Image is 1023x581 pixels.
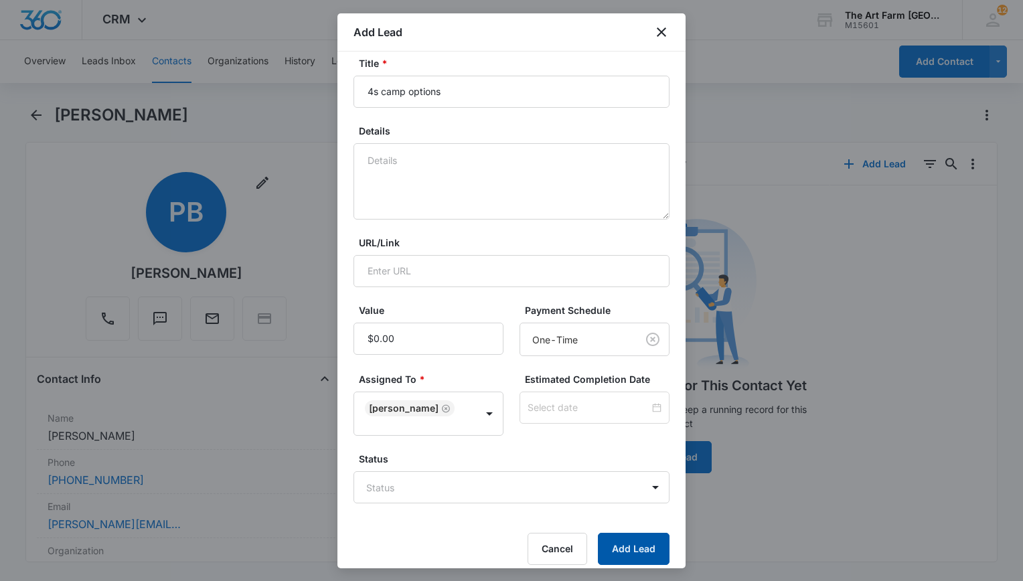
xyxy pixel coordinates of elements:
[359,56,675,70] label: Title
[369,404,439,413] div: [PERSON_NAME]
[359,124,675,138] label: Details
[642,329,663,350] button: Clear
[598,533,670,565] button: Add Lead
[525,372,675,386] label: Estimated Completion Date
[353,24,402,40] h1: Add Lead
[353,323,503,355] input: Value
[359,303,509,317] label: Value
[359,236,675,250] label: URL/Link
[359,372,509,386] label: Assigned To
[653,24,670,40] button: close
[528,400,649,415] input: Select date
[439,404,451,413] div: Remove Erin Hamilton
[525,303,675,317] label: Payment Schedule
[528,533,587,565] button: Cancel
[359,452,675,466] label: Status
[353,255,670,287] input: Enter URL
[353,76,670,108] input: Title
